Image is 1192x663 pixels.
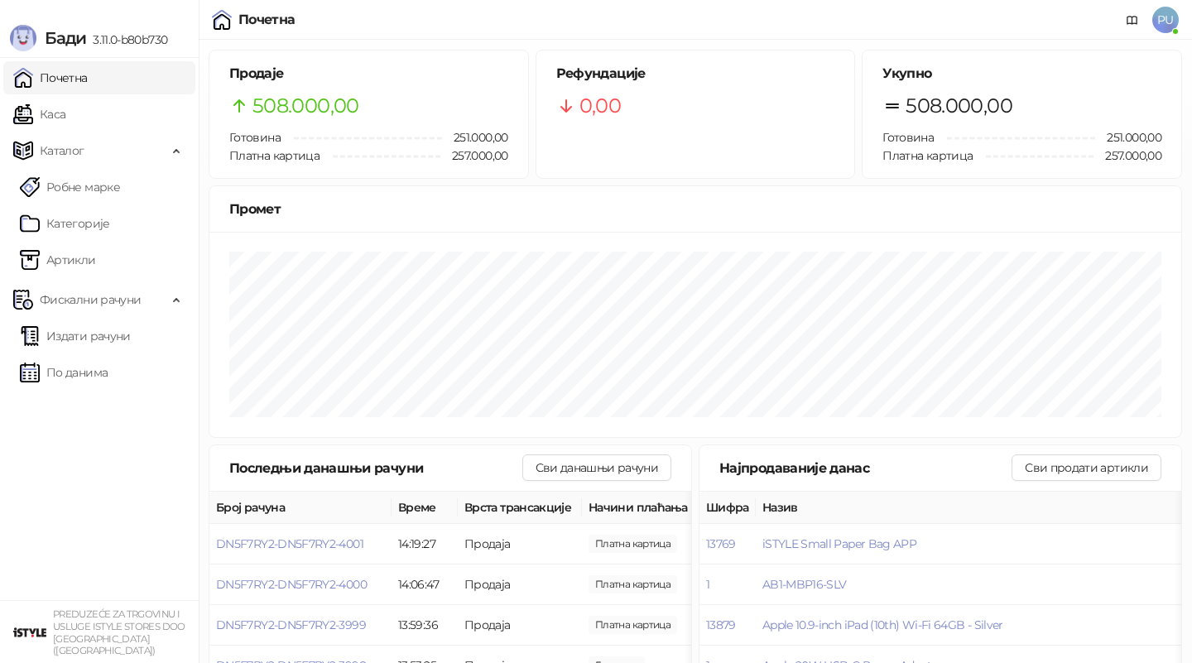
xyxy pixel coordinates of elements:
a: Документација [1119,7,1146,33]
span: Готовина [882,130,934,145]
button: DN5F7RY2-DN5F7RY2-4001 [216,536,363,551]
button: DN5F7RY2-DN5F7RY2-4000 [216,577,367,592]
a: Категорије [20,207,110,240]
button: 1 [706,577,709,592]
button: AB1-MBP16-SLV [762,577,847,592]
a: Почетна [13,61,88,94]
div: Почетна [238,13,296,26]
button: DN5F7RY2-DN5F7RY2-3999 [216,617,366,632]
span: 251.000,00 [442,128,508,147]
td: Продаја [458,565,582,605]
button: iSTYLE Small Paper Bag APP [762,536,916,551]
a: ArtikliАртикли [20,243,96,276]
span: Бади [45,28,86,48]
th: Број рачуна [209,492,392,524]
span: Платна картица [882,148,973,163]
img: 64x64-companyLogo-77b92cf4-9946-4f36-9751-bf7bb5fd2c7d.png [13,616,46,649]
th: Шифра [699,492,756,524]
span: 257.000,00 [1093,147,1161,165]
span: 508.000,00 [906,90,1012,122]
a: По данима [20,356,108,389]
td: 14:06:47 [392,565,458,605]
div: Последњи данашњи рачуни [229,458,522,478]
button: Сви продати артикли [1012,454,1161,481]
span: Готовина [229,130,281,145]
span: Каталог [40,134,84,167]
th: Начини плаћања [582,492,747,524]
a: Робне марке [20,171,120,204]
small: PREDUZEĆE ZA TRGOVINU I USLUGE ISTYLE STORES DOO [GEOGRAPHIC_DATA] ([GEOGRAPHIC_DATA]) [53,608,185,656]
a: Каса [13,98,65,131]
td: 13:59:36 [392,605,458,646]
button: Сви данашњи рачуни [522,454,671,481]
span: Фискални рачуни [40,283,141,316]
h5: Укупно [882,64,1161,84]
div: Најпродаваније данас [719,458,1012,478]
img: Logo [10,25,36,51]
td: 14:19:27 [392,524,458,565]
a: Издати рачуни [20,319,131,353]
td: Продаја [458,605,582,646]
span: 251.000,00 [1095,128,1161,147]
button: 13769 [706,536,736,551]
span: 3.11.0-b80b730 [86,32,167,47]
span: 3.500,00 [589,616,677,634]
th: Време [392,492,458,524]
span: 0,00 [579,90,621,122]
span: 19.900,00 [589,535,677,553]
h5: Рефундације [556,64,835,84]
span: 257.000,00 [440,147,508,165]
span: PU [1152,7,1179,33]
span: Платна картица [229,148,320,163]
h5: Продаје [229,64,508,84]
td: Продаја [458,524,582,565]
button: 13879 [706,617,736,632]
span: 32.000,00 [589,575,677,593]
button: Apple 10.9-inch iPad (10th) Wi-Fi 64GB - Silver [762,617,1003,632]
span: 508.000,00 [252,90,359,122]
div: Промет [229,199,1161,219]
th: Врста трансакције [458,492,582,524]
